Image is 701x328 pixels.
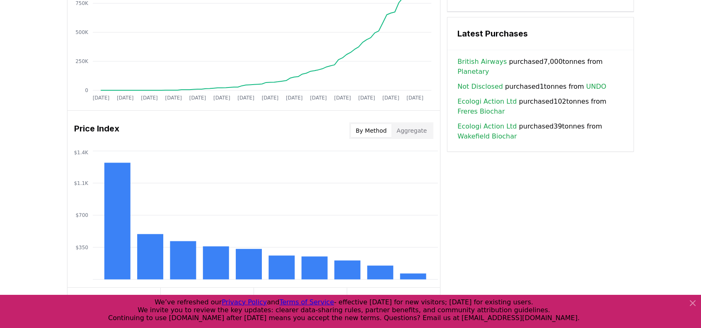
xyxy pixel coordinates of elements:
[392,124,432,137] button: Aggregate
[407,95,424,101] tspan: [DATE]
[93,95,110,101] tspan: [DATE]
[74,180,89,186] tspan: $1.1K
[586,82,607,92] a: UNDO
[358,95,375,101] tspan: [DATE]
[457,57,507,67] a: British Airways
[189,95,206,101] tspan: [DATE]
[351,124,392,137] button: By Method
[457,131,517,141] a: Wakefield Biochar
[213,95,230,101] tspan: [DATE]
[74,122,119,139] h3: Price Index
[117,95,134,101] tspan: [DATE]
[165,95,182,101] tspan: [DATE]
[141,95,158,101] tspan: [DATE]
[457,97,624,117] span: purchased 102 tonnes from
[75,212,88,218] tspan: $700
[334,95,351,101] tspan: [DATE]
[457,121,517,131] a: Ecologi Action Ltd
[457,67,489,77] a: Planetary
[75,0,89,6] tspan: 750K
[75,58,89,64] tspan: 250K
[286,95,303,101] tspan: [DATE]
[382,95,399,101] tspan: [DATE]
[262,95,279,101] tspan: [DATE]
[457,107,505,117] a: Freres Biochar
[457,82,503,92] a: Not Disclosed
[457,27,624,40] h3: Latest Purchases
[75,29,89,35] tspan: 500K
[457,57,624,77] span: purchased 7,000 tonnes from
[75,245,88,250] tspan: $350
[85,87,88,93] tspan: 0
[457,121,624,141] span: purchased 39 tonnes from
[74,150,89,155] tspan: $1.4K
[457,97,517,107] a: Ecologi Action Ltd
[457,82,606,92] span: purchased 1 tonnes from
[310,95,327,101] tspan: [DATE]
[238,95,255,101] tspan: [DATE]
